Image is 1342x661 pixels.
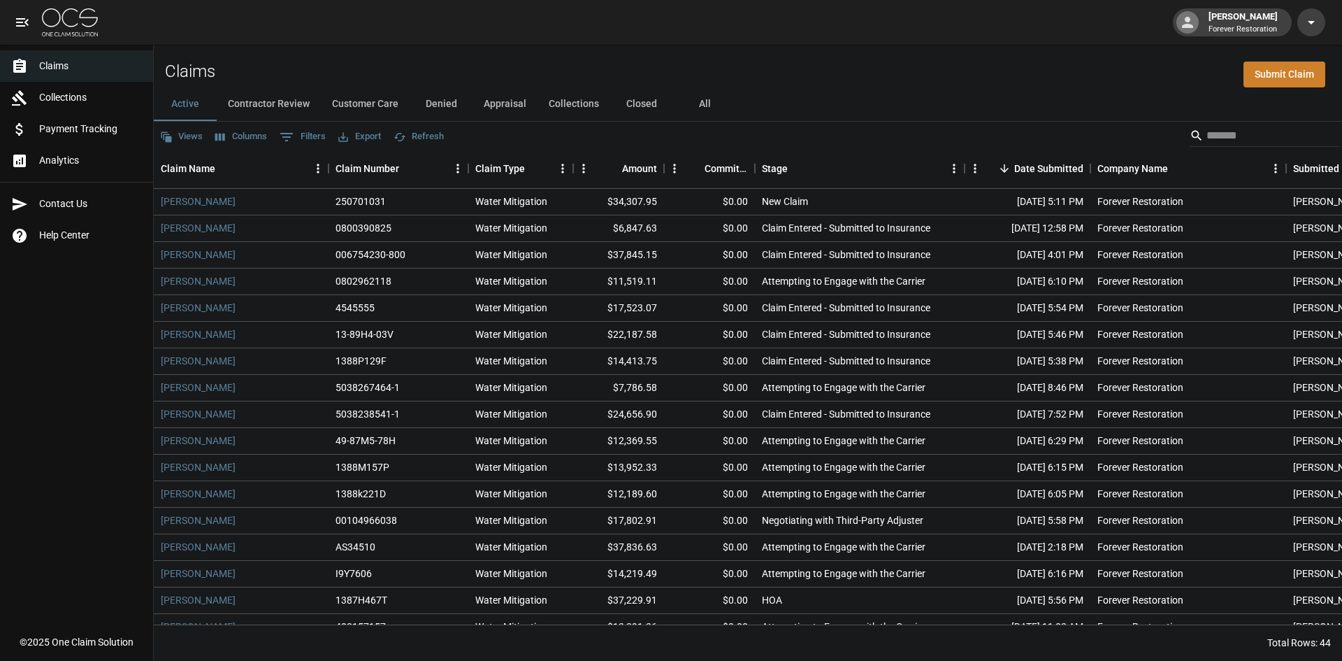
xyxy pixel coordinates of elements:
button: Sort [603,159,622,178]
div: 00104966038 [335,513,397,527]
span: Analytics [39,153,142,168]
button: Active [154,87,217,121]
button: Menu [308,158,329,179]
div: [PERSON_NAME] [1203,10,1283,35]
button: Collections [537,87,610,121]
button: Menu [447,158,468,179]
div: $0.00 [664,269,755,295]
div: Attempting to Engage with the Carrier [762,567,925,581]
div: Forever Restoration [1097,487,1183,501]
div: Total Rows: 44 [1267,636,1331,650]
div: [DATE] 5:11 PM [965,189,1090,215]
div: 1388M157P [335,460,389,474]
div: $17,802.91 [573,508,664,534]
div: © 2025 One Claim Solution [20,635,134,649]
div: Negotiating with Third-Party Adjuster [762,513,923,527]
div: Forever Restoration [1097,460,1183,474]
div: Attempting to Engage with the Carrier [762,540,925,554]
div: $0.00 [664,348,755,375]
div: $34,307.95 [573,189,664,215]
div: $7,786.58 [573,375,664,401]
div: Water Mitigation [475,274,547,288]
div: $24,656.90 [573,401,664,428]
button: All [673,87,736,121]
div: Water Mitigation [475,327,547,341]
div: Water Mitigation [475,194,547,208]
div: Attempting to Engage with the Carrier [762,274,925,288]
div: Water Mitigation [475,487,547,501]
div: $0.00 [664,534,755,561]
div: Claim Entered - Submitted to Insurance [762,407,930,421]
div: $0.00 [664,322,755,348]
button: Menu [552,158,573,179]
div: HOA [762,593,782,607]
div: Forever Restoration [1097,327,1183,341]
div: Water Mitigation [475,301,547,315]
div: Claim Type [468,149,573,188]
div: 0802962118 [335,274,391,288]
div: Water Mitigation [475,248,547,262]
div: Claim Entered - Submitted to Insurance [762,301,930,315]
button: Contractor Review [217,87,321,121]
div: Water Mitigation [475,540,547,554]
div: 0800390825 [335,221,391,235]
button: Sort [215,159,235,178]
button: Sort [1168,159,1188,178]
div: [DATE] 6:15 PM [965,455,1090,481]
div: $0.00 [664,242,755,269]
div: New Claim [762,194,808,208]
div: $0.00 [664,428,755,455]
a: [PERSON_NAME] [161,593,236,607]
a: [PERSON_NAME] [161,567,236,581]
div: Forever Restoration [1097,248,1183,262]
button: Closed [610,87,673,121]
div: $14,413.75 [573,348,664,375]
div: Forever Restoration [1097,407,1183,421]
button: Menu [944,158,965,179]
div: $0.00 [664,588,755,614]
div: $22,187.58 [573,322,664,348]
div: Search [1190,125,1339,150]
div: Forever Restoration [1097,354,1183,368]
a: [PERSON_NAME] [161,460,236,474]
button: Menu [664,158,685,179]
div: $0.00 [664,189,755,215]
div: Committed Amount [705,149,748,188]
div: 1388k221D [335,487,386,501]
div: $0.00 [664,455,755,481]
div: 402157157 [335,620,386,634]
div: [DATE] 6:05 PM [965,481,1090,508]
a: [PERSON_NAME] [161,274,236,288]
div: $37,845.15 [573,242,664,269]
div: $0.00 [664,215,755,242]
a: [PERSON_NAME] [161,354,236,368]
div: Water Mitigation [475,407,547,421]
div: [DATE] 12:58 PM [965,215,1090,242]
div: 5038238541-1 [335,407,400,421]
div: 250701031 [335,194,386,208]
a: [PERSON_NAME] [161,221,236,235]
div: Water Mitigation [475,593,547,607]
div: Forever Restoration [1097,434,1183,448]
div: $37,229.91 [573,588,664,614]
button: Refresh [390,126,447,148]
div: $0.00 [664,614,755,641]
div: [DATE] 5:46 PM [965,322,1090,348]
div: Water Mitigation [475,567,547,581]
div: 1388P129F [335,354,387,368]
button: Sort [685,159,705,178]
div: $17,523.07 [573,295,664,322]
a: [PERSON_NAME] [161,381,236,395]
div: $0.00 [664,401,755,428]
div: Forever Restoration [1097,620,1183,634]
a: [PERSON_NAME] [161,487,236,501]
div: $6,847.63 [573,215,664,242]
div: Claim Name [161,149,215,188]
div: 5038267464-1 [335,381,400,395]
div: Forever Restoration [1097,301,1183,315]
a: [PERSON_NAME] [161,194,236,208]
div: [DATE] 6:16 PM [965,561,1090,588]
div: Claim Type [475,149,525,188]
div: 13-89H4-03V [335,327,394,341]
div: $14,219.49 [573,561,664,588]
